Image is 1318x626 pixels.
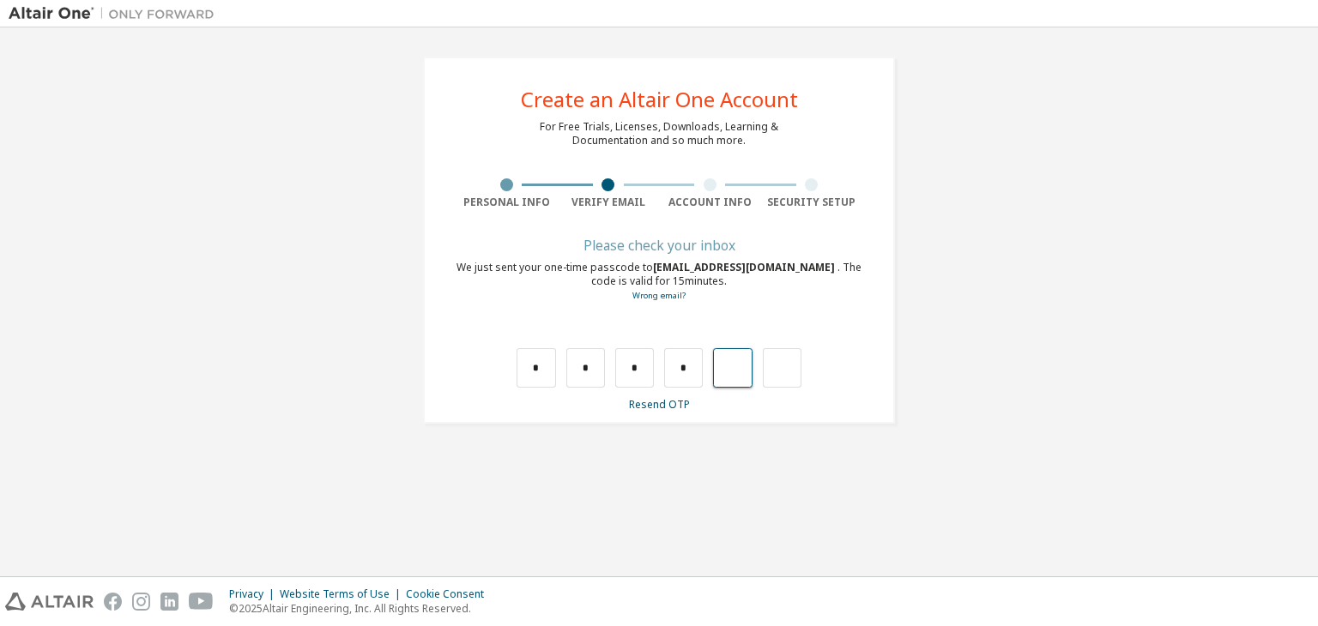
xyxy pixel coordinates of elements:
[132,593,150,611] img: instagram.svg
[229,601,494,616] p: © 2025 Altair Engineering, Inc. All Rights Reserved.
[9,5,223,22] img: Altair One
[632,290,686,301] a: Go back to the registration form
[540,120,778,147] div: For Free Trials, Licenses, Downloads, Learning & Documentation and so much more.
[104,593,122,611] img: facebook.svg
[629,397,690,412] a: Resend OTP
[456,261,862,303] div: We just sent your one-time passcode to . The code is valid for 15 minutes.
[406,587,494,601] div: Cookie Consent
[659,196,761,209] div: Account Info
[5,593,94,611] img: altair_logo.svg
[160,593,178,611] img: linkedin.svg
[280,587,406,601] div: Website Terms of Use
[456,240,862,250] div: Please check your inbox
[653,260,837,274] span: [EMAIL_ADDRESS][DOMAIN_NAME]
[761,196,863,209] div: Security Setup
[189,593,214,611] img: youtube.svg
[229,587,280,601] div: Privacy
[456,196,558,209] div: Personal Info
[521,89,798,110] div: Create an Altair One Account
[558,196,660,209] div: Verify Email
